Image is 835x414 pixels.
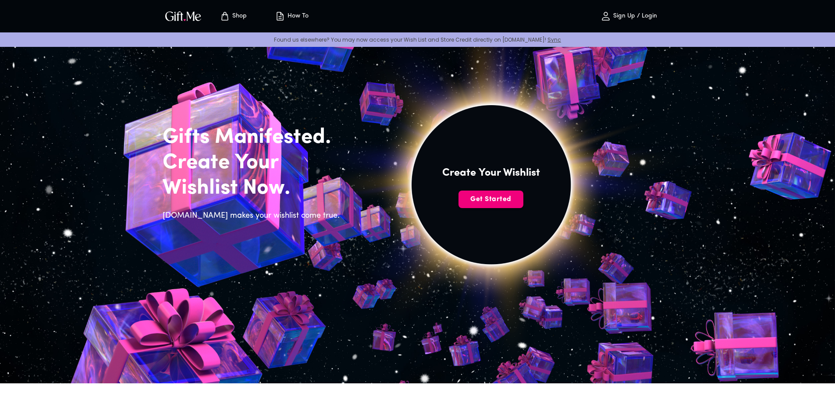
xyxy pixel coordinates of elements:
[209,2,257,30] button: Store page
[442,166,540,180] h4: Create Your Wishlist
[163,10,203,22] img: GiftMe Logo
[285,13,309,20] p: How To
[7,36,828,43] p: Found us elsewhere? You may now access your Wish List and Store Credit directly on [DOMAIN_NAME]!
[163,210,345,222] h6: [DOMAIN_NAME] makes your wishlist come true.
[458,191,523,208] button: Get Started
[163,125,345,150] h2: Gifts Manifested.
[547,36,561,43] a: Sync
[163,11,204,21] button: GiftMe Logo
[458,195,523,204] span: Get Started
[585,2,673,30] button: Sign Up / Login
[163,150,345,176] h2: Create Your
[268,2,316,30] button: How To
[230,13,247,20] p: Shop
[163,176,345,201] h2: Wishlist Now.
[611,13,657,20] p: Sign Up / Login
[275,11,285,21] img: how-to.svg
[294,7,688,382] img: hero_sun.png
